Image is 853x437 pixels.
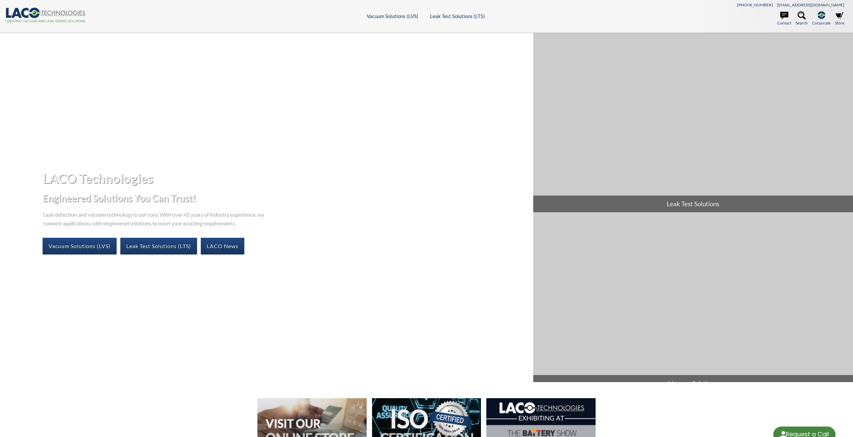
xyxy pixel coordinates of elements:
[533,196,853,212] span: Leak Test Solutions
[43,170,528,187] h1: LACO Technologies
[367,13,418,19] a: Vacuum Solutions (LVS)
[835,11,844,26] a: Store
[737,2,773,7] a: [PHONE_NUMBER]
[201,238,244,254] a: LACO News
[777,2,844,7] a: [EMAIL_ADDRESS][DOMAIN_NAME]
[812,20,831,26] span: Corporate
[533,213,853,392] a: Vacuum Solutions
[43,210,267,227] p: Leak detection and vacuum technology is our core. With over 45 years of industry experience, we c...
[533,33,853,212] a: Leak Test Solutions
[120,238,197,254] a: Leak Test Solutions (LTS)
[43,238,117,254] a: Vacuum Solutions (LVS)
[533,375,853,392] span: Vacuum Solutions
[43,192,528,204] h2: Engineered Solutions You Can Trust!
[430,13,485,19] a: Leak Test Solutions (LTS)
[796,11,808,26] a: Search
[777,11,791,26] a: Contact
